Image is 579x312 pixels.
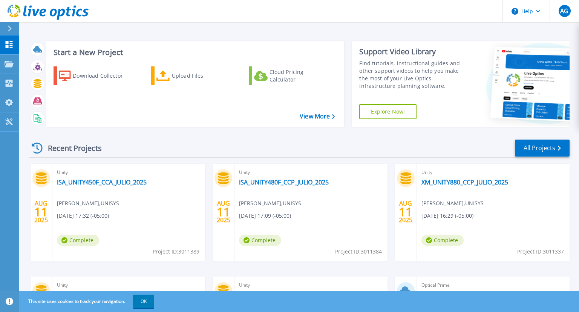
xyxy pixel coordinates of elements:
[216,198,231,226] div: AUG 2025
[29,139,112,157] div: Recent Projects
[421,281,565,289] span: Optical Prime
[270,68,330,83] div: Cloud Pricing Calculator
[239,281,383,289] span: Unity
[398,198,413,226] div: AUG 2025
[239,235,281,246] span: Complete
[399,209,412,215] span: 11
[517,247,564,256] span: Project ID: 3011337
[359,47,469,57] div: Support Video Library
[239,178,329,186] a: ISA_UNITY480F_CCP_JULIO_2025
[54,48,335,57] h3: Start a New Project
[57,168,201,177] span: Unity
[151,66,235,85] a: Upload Files
[359,60,469,90] div: Find tutorials, instructional guides and other support videos to help you make the most of your L...
[57,235,99,246] span: Complete
[57,178,147,186] a: ISA_UNITY450F_CCA_JULIO_2025
[239,199,301,207] span: [PERSON_NAME] , UNISYS
[172,68,232,83] div: Upload Files
[421,212,473,220] span: [DATE] 16:29 (-05:00)
[239,212,291,220] span: [DATE] 17:09 (-05:00)
[249,66,333,85] a: Cloud Pricing Calculator
[560,8,568,14] span: AG
[515,140,570,157] a: All Projects
[421,168,565,177] span: Unity
[54,66,138,85] a: Download Collector
[335,247,382,256] span: Project ID: 3011384
[34,209,48,215] span: 11
[239,168,383,177] span: Unity
[217,209,230,215] span: 11
[73,68,133,83] div: Download Collector
[57,199,119,207] span: [PERSON_NAME] , UNISYS
[421,199,484,207] span: [PERSON_NAME] , UNISYS
[359,104,417,119] a: Explore Now!
[300,113,335,120] a: View More
[21,295,154,308] span: This site uses cookies to track your navigation.
[57,281,201,289] span: Unity
[34,198,48,226] div: AUG 2025
[421,178,508,186] a: XM_UNITY880_CCP_JULIO_2025
[57,212,109,220] span: [DATE] 17:32 (-05:00)
[133,295,154,308] button: OK
[421,235,464,246] span: Complete
[153,247,199,256] span: Project ID: 3011389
